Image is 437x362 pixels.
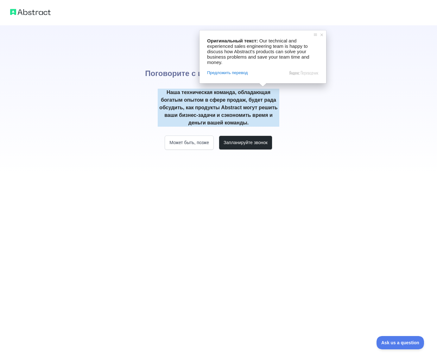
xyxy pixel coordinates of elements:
span: Our technical and experienced sales engineering team is happy to discuss how Abstract's products ... [207,38,311,65]
iframe: Переключить Службу Поддержки Клиентов [377,336,424,349]
button: Может быть, позже [165,136,214,150]
ya-tr-span: Поговорите с инженером по продажам [145,69,292,78]
ya-tr-span: Может быть, позже [169,139,209,146]
button: Запланируйте звонок [219,136,272,150]
ya-tr-span: Наша техническая команда, обладающая богатым опытом в сфере продаж, будет рада обсудить, как прод... [158,89,279,127]
span: Оригинальный текст: [207,38,258,43]
ya-tr-span: Запланируйте звонок [224,139,268,146]
span: Предложить перевод [207,70,248,76]
img: Абстрактный логотип [10,8,51,16]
